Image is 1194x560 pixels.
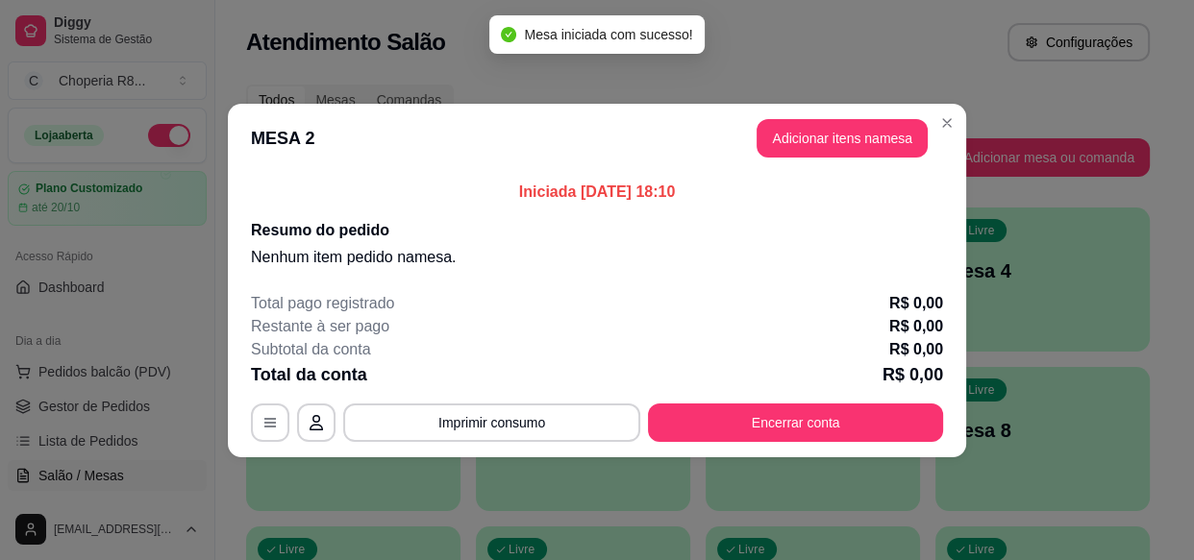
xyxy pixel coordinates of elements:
[889,292,943,315] p: R$ 0,00
[251,315,389,338] p: Restante à ser pago
[889,338,943,361] p: R$ 0,00
[251,292,394,315] p: Total pago registrado
[228,104,966,173] header: MESA 2
[757,119,928,158] button: Adicionar itens namesa
[251,338,371,361] p: Subtotal da conta
[524,27,692,42] span: Mesa iniciada com sucesso!
[889,315,943,338] p: R$ 0,00
[251,219,943,242] h2: Resumo do pedido
[932,108,962,138] button: Close
[343,403,640,442] button: Imprimir consumo
[883,361,943,388] p: R$ 0,00
[648,403,943,442] button: Encerrar conta
[501,27,516,42] span: check-circle
[251,181,943,204] p: Iniciada [DATE] 18:10
[251,361,367,388] p: Total da conta
[251,246,943,269] p: Nenhum item pedido na mesa .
